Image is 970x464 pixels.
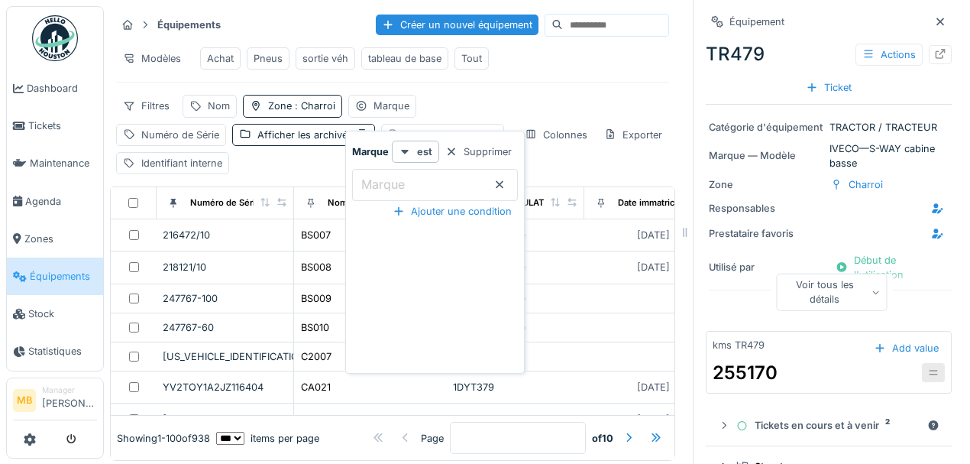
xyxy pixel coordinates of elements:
div: [DATE] [637,228,670,242]
div: Manager [42,385,97,396]
div: CA024 [301,412,333,427]
span: Zones [24,232,97,246]
div: Numéro de Série [141,128,219,142]
div: Add value [868,338,945,359]
strong: Équipements [151,18,227,32]
span: Maintenance [30,156,97,170]
div: 216472/10 [163,228,287,242]
div: Exporter [597,124,669,146]
span: Statistiques [28,344,97,359]
div: [DATE] [637,380,670,394]
div: BS008 [301,260,331,274]
div: C2007 [301,349,331,364]
div: ACCL1045 [453,412,578,427]
div: Tickets en cours et à venir [736,418,921,433]
div: Zone [268,99,335,113]
div: Page [421,430,444,445]
div: Achat [207,51,234,66]
div: Voir tous les détails [777,274,888,310]
span: : Charroi [292,100,335,112]
div: Charroi [849,177,883,192]
label: Marque [358,175,408,193]
strong: Marque [352,144,389,159]
div: [US_VEHICLE_IDENTIFICATION_NUMBER] [163,412,287,427]
div: BS010 [301,320,329,335]
div: Tout [461,51,482,66]
div: Date immatriculation (1ere) [618,196,729,209]
span: Équipements [30,269,97,284]
div: TR479 [706,41,952,68]
div: 247767-100 [163,291,287,306]
div: Identifiant interne [141,156,222,170]
li: [PERSON_NAME] [42,385,97,417]
div: Nom [208,99,230,113]
div: Nom [328,196,348,209]
div: sortie véh [302,51,348,66]
div: CA021 [301,380,331,394]
div: Numéro de Série [190,196,260,209]
img: Badge_color-CXgf-gQk.svg [32,15,78,61]
div: Catégorie d'équipement [709,120,823,135]
span: : [353,129,368,141]
div: Responsables [709,201,823,216]
div: items per page [216,430,319,445]
div: Afficher les archivés [257,128,368,142]
div: BS009 [301,291,331,306]
div: Modèles [116,47,188,70]
div: 255170 [713,359,778,387]
summary: Tickets en cours et à venir2 [712,412,946,440]
div: Prestataire favoris [709,226,823,241]
strong: est [417,144,432,159]
div: Marque — Modèle [709,148,823,163]
div: kms TR479 [713,338,765,352]
div: Équipement [729,15,784,29]
div: Pneus [254,51,283,66]
div: [DATE] [637,260,670,274]
div: Utilisé par [709,260,823,274]
div: 1DYT379 [453,380,578,394]
div: Ajouter une condition [386,201,518,222]
div: Actions [855,44,923,66]
div: 247767-60 [163,320,287,335]
div: Marque [373,99,409,113]
div: Zone [709,177,823,192]
div: Supprimer [439,141,518,162]
span: Tickets [28,118,97,133]
div: Showing 1 - 100 of 938 [117,430,210,445]
li: MB [13,389,36,412]
div: 218121/10 [163,260,287,274]
div: [DATE] [637,412,670,427]
div: Colonnes [518,124,594,146]
span: Stock [28,307,97,321]
div: [US_VEHICLE_IDENTIFICATION_NUMBER] [163,349,287,364]
span: Agenda [25,194,97,209]
div: Créer un nouvel équipement [376,15,538,35]
div: Filtres [116,95,176,117]
div: Début de l'utilisation [829,250,949,285]
div: Ticket [800,77,858,98]
span: Dashboard [27,81,97,96]
strong: of 10 [592,430,613,445]
div: YV2TOY1A2JZ116404 [163,380,287,394]
div: IMMATRICULATION [406,128,497,142]
div: tableau de base [368,51,441,66]
div: IVECO — S-WAY cabine basse [709,141,949,170]
div: TRACTOR / TRACTEUR [709,120,949,135]
div: BS007 [301,228,331,242]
